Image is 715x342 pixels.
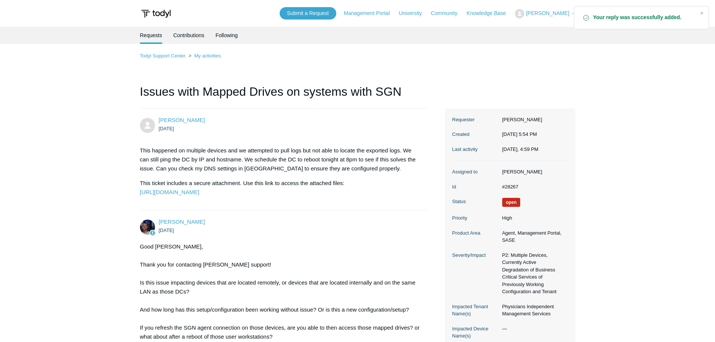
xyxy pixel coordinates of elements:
time: 09/19/2025, 17:54 [502,131,537,137]
a: Submit a Request [280,7,336,20]
dd: [PERSON_NAME] [498,168,568,176]
a: Management Portal [344,9,397,17]
dd: [PERSON_NAME] [498,116,568,124]
a: Todyl Support Center [140,53,186,59]
dd: P2: Multiple Devices, Currently Active Degradation of Business Critical Services of Previously Wo... [498,252,568,295]
dd: #28267 [498,183,568,191]
dt: Id [452,183,498,191]
a: Following [215,27,238,44]
a: [PERSON_NAME] [159,117,205,123]
a: [URL][DOMAIN_NAME] [140,189,199,195]
li: Requests [140,27,162,44]
a: Contributions [173,27,205,44]
time: 09/29/2025, 16:59 [502,146,539,152]
dt: Requester [452,116,498,124]
button: [PERSON_NAME] [515,9,575,18]
span: Jemar Saunders [159,117,205,123]
h1: Issues with Mapped Drives on systems with SGN [140,83,427,108]
p: This ticket includes a secure attachment. Use this link to access the attached files: [140,179,420,197]
span: We are working on a response for you [502,198,521,207]
a: [PERSON_NAME] [159,218,205,225]
li: Todyl Support Center [140,53,187,59]
p: This happened on multiple devices and we attempted to pull logs but not able to locate the export... [140,146,420,173]
dt: Last activity [452,146,498,153]
div: Close [697,8,707,18]
span: Connor Davis [159,218,205,225]
dd: — [498,325,568,333]
dt: Assigned to [452,168,498,176]
dt: Impacted Device Name(s) [452,325,498,340]
strong: Your reply was successfully added. [593,14,694,21]
a: Knowledge Base [467,9,513,17]
time: 09/19/2025, 18:08 [159,227,174,233]
a: Community [431,9,465,17]
span: [PERSON_NAME] [526,10,569,16]
dd: High [498,214,568,222]
dd: Physicians Independent Management Services [498,303,568,318]
dt: Created [452,131,498,138]
dt: Impacted Tenant Name(s) [452,303,498,318]
dt: Priority [452,214,498,222]
time: 09/19/2025, 17:54 [159,126,174,131]
a: University [399,9,429,17]
a: My activities [194,53,221,59]
li: My activities [187,53,221,59]
dd: Agent, Management Portal, SASE [498,229,568,244]
img: Todyl Support Center Help Center home page [140,7,172,21]
dt: Severity/Impact [452,252,498,259]
dt: Status [452,198,498,205]
dt: Product Area [452,229,498,237]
